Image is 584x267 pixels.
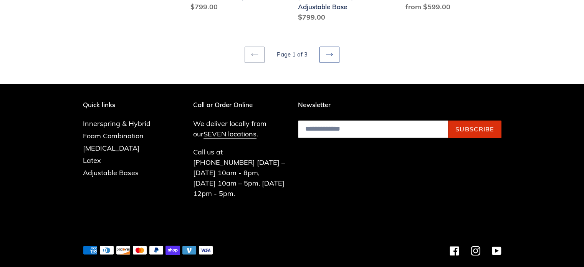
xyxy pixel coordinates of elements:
[266,50,318,59] li: Page 1 of 3
[455,125,494,133] span: Subscribe
[193,147,286,199] p: Call us at [PHONE_NUMBER] [DATE] – [DATE] 10am - 8pm, [DATE] 10am – 5pm, [DATE] 12pm - 5pm.
[203,129,256,139] a: SEVEN locations
[83,144,140,153] a: [MEDICAL_DATA]
[83,101,162,109] p: Quick links
[83,131,144,140] a: Foam Combination
[298,101,501,109] p: Newsletter
[83,156,101,165] a: Latex
[298,120,448,138] input: Email address
[83,119,151,128] a: Innerspring & Hybrid
[448,120,501,138] button: Subscribe
[83,168,139,177] a: Adjustable Bases
[193,118,286,139] p: We deliver locally from our .
[193,101,286,109] p: Call or Order Online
